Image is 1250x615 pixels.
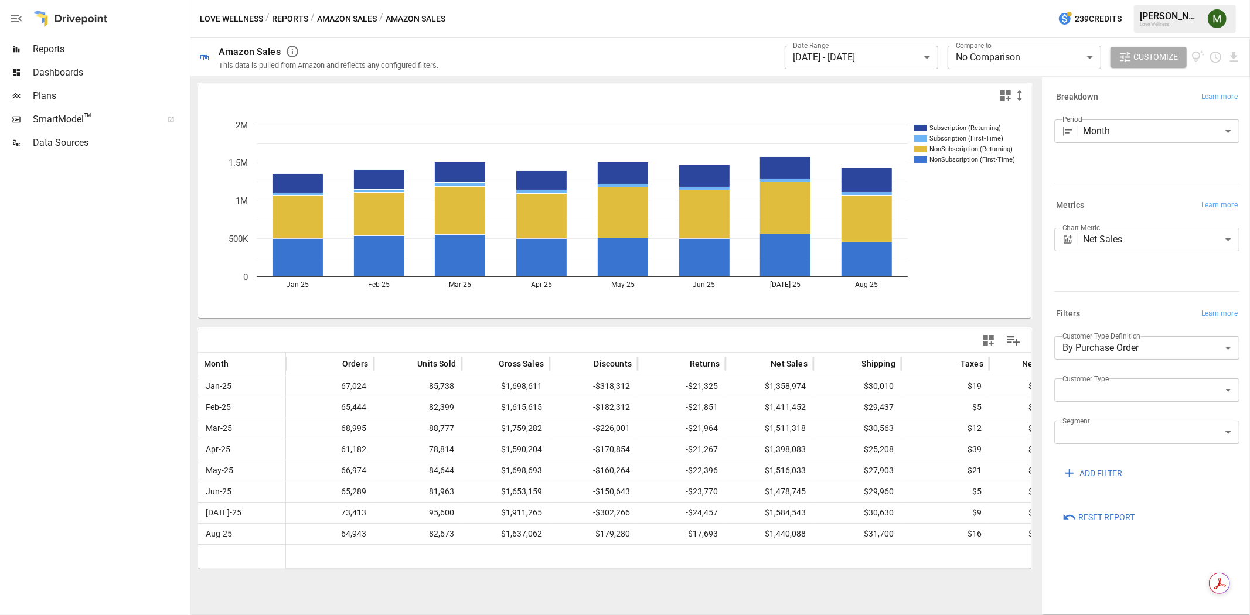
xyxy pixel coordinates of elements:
[292,397,368,418] span: 65,444
[1000,327,1027,354] button: Manage Columns
[1140,22,1201,27] div: Love Wellness
[995,460,1071,481] span: $1,543,957
[380,439,456,460] span: 78,814
[1208,9,1227,28] img: Meredith Lacasse
[1084,228,1239,251] div: Net Sales
[643,460,720,481] span: -$22,396
[956,40,992,50] label: Compare to
[204,418,234,439] span: Mar-25
[643,503,720,523] span: -$24,457
[556,439,632,460] span: -$170,854
[995,439,1071,460] span: $1,423,329
[449,281,471,289] text: Mar-25
[219,46,281,57] div: Amazon Sales
[1201,200,1238,211] span: Learn more
[907,439,983,460] span: $39
[819,503,895,523] span: $30,630
[230,356,246,372] button: Sort
[468,503,544,523] span: $1,911,265
[311,12,315,26] div: /
[204,460,235,481] span: May-25
[380,397,456,418] span: 82,399
[1022,358,1071,370] span: Net Revenue
[819,376,895,397] span: $30,010
[770,281,801,289] text: [DATE]-25
[531,281,552,289] text: Apr-25
[499,358,544,370] span: Gross Sales
[1078,510,1135,525] span: Reset Report
[292,481,368,502] span: 65,289
[819,481,895,502] span: $29,960
[368,281,390,289] text: Feb-25
[1191,47,1205,68] button: View documentation
[204,376,233,397] span: Jan-25
[731,439,808,460] span: $1,398,083
[1062,114,1082,124] label: Period
[995,376,1071,397] span: $1,389,003
[400,356,416,372] button: Sort
[731,460,808,481] span: $1,516,033
[672,356,689,372] button: Sort
[292,460,368,481] span: 66,974
[204,439,232,460] span: Apr-25
[219,61,438,70] div: This data is pulled from Amazon and reflects any configured filters.
[380,376,456,397] span: 85,738
[204,397,233,418] span: Feb-25
[907,460,983,481] span: $21
[819,418,895,439] span: $30,563
[292,439,368,460] span: 61,182
[200,12,263,26] button: Love Wellness
[907,503,983,523] span: $9
[236,120,248,131] text: 2M
[229,234,248,244] text: 500K
[33,89,188,103] span: Plans
[693,281,716,289] text: Jun-25
[292,376,368,397] span: 67,024
[844,356,861,372] button: Sort
[556,503,632,523] span: -$302,266
[785,46,938,69] div: [DATE] - [DATE]
[907,418,983,439] span: $12
[417,358,456,370] span: Units Sold
[1054,507,1143,528] button: Reset Report
[948,46,1101,69] div: No Comparison
[995,418,1071,439] span: $1,541,893
[1062,331,1141,341] label: Customer Type Definition
[1053,8,1126,30] button: 239Credits
[556,524,632,544] span: -$179,280
[1209,50,1222,64] button: Schedule report
[468,397,544,418] span: $1,615,615
[819,397,895,418] span: $29,437
[643,481,720,502] span: -$23,770
[556,376,632,397] span: -$318,312
[643,418,720,439] span: -$21,964
[611,281,635,289] text: May-25
[481,356,498,372] button: Sort
[272,12,308,26] button: Reports
[731,503,808,523] span: $1,584,543
[1056,307,1081,320] h6: Filters
[468,439,544,460] span: $1,590,204
[929,124,1001,132] text: Subscription (Returning)
[468,376,544,397] span: $1,698,611
[380,524,456,544] span: 82,673
[325,356,341,372] button: Sort
[819,524,895,544] span: $31,700
[1140,11,1201,22] div: [PERSON_NAME]
[198,107,1033,318] svg: A chart.
[1056,91,1098,104] h6: Breakdown
[995,481,1071,502] span: $1,508,709
[33,42,188,56] span: Reports
[204,358,229,370] span: Month
[292,503,368,523] span: 73,413
[907,481,983,502] span: $5
[995,397,1071,418] span: $1,440,895
[84,111,92,125] span: ™
[380,481,456,502] span: 81,963
[943,356,959,372] button: Sort
[690,358,720,370] span: Returns
[907,524,983,544] span: $16
[380,503,456,523] span: 95,600
[961,358,983,370] span: Taxes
